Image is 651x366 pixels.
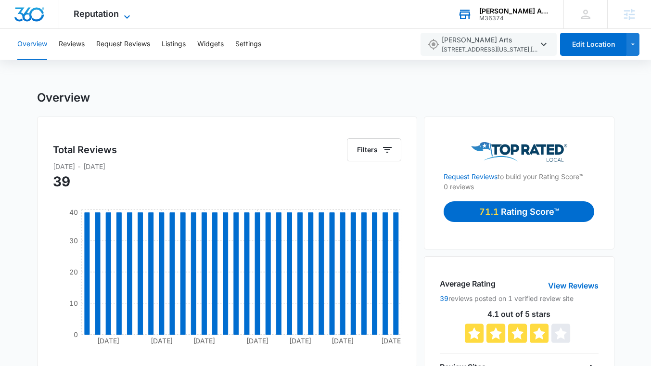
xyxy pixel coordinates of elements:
tspan: [DATE] [97,337,119,345]
button: Listings [162,29,186,60]
button: Request Reviews [96,29,150,60]
button: Overview [17,29,47,60]
tspan: 20 [69,268,77,276]
p: Rating Score™ [501,205,559,218]
tspan: 10 [69,299,77,307]
tspan: 40 [69,208,77,216]
p: 71.1 [479,205,501,218]
tspan: [DATE] [151,337,173,345]
img: Top Rated Local Logo [471,142,567,162]
a: View Reviews [548,280,599,291]
span: 39 [53,173,70,190]
a: 39 [440,294,448,302]
span: [STREET_ADDRESS][US_STATE] , [GEOGRAPHIC_DATA][PERSON_NAME] , CA [442,45,538,54]
tspan: [DATE] [246,337,268,345]
tspan: [DATE] [332,337,354,345]
p: [DATE] - [DATE] [53,161,402,171]
button: Edit Location [560,33,626,56]
button: Filters [347,138,401,161]
tspan: [DATE] [193,337,215,345]
span: Reputation [74,9,119,19]
button: Widgets [197,29,224,60]
tspan: [DATE] [289,337,311,345]
tspan: 30 [69,236,77,245]
span: [PERSON_NAME] Arts [442,35,538,54]
div: account id [479,15,549,22]
button: [PERSON_NAME] Arts[STREET_ADDRESS][US_STATE],[GEOGRAPHIC_DATA][PERSON_NAME],CA [421,33,557,56]
div: account name [479,7,549,15]
p: to build your Rating Score™ [444,162,594,182]
h5: Total Reviews [53,143,117,157]
p: 4.1 out of 5 stars [440,310,598,318]
tspan: 0 [73,330,77,339]
p: 0 reviews [444,182,594,192]
a: Request Reviews [444,172,498,181]
h4: Average Rating [440,278,496,289]
button: Reviews [59,29,85,60]
button: Settings [235,29,261,60]
p: reviews posted on 1 verified review site [440,293,598,303]
h1: Overview [37,91,90,105]
tspan: [DATE] [381,337,403,345]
